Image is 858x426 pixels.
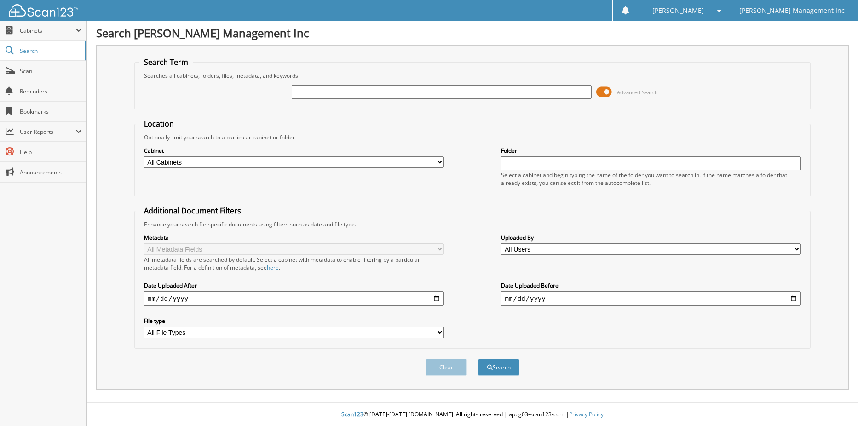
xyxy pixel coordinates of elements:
label: Date Uploaded After [144,282,444,289]
a: Privacy Policy [569,410,604,418]
span: Help [20,148,82,156]
span: Announcements [20,168,82,176]
label: File type [144,317,444,325]
span: User Reports [20,128,75,136]
span: Scan [20,67,82,75]
legend: Additional Document Filters [139,206,246,216]
input: end [501,291,801,306]
div: Enhance your search for specific documents using filters such as date and file type. [139,220,806,228]
span: Search [20,47,81,55]
legend: Location [139,119,179,129]
div: Select a cabinet and begin typing the name of the folder you want to search in. If the name match... [501,171,801,187]
span: Advanced Search [617,89,658,96]
button: Search [478,359,519,376]
iframe: Chat Widget [812,382,858,426]
label: Date Uploaded Before [501,282,801,289]
span: Bookmarks [20,108,82,115]
label: Metadata [144,234,444,242]
div: © [DATE]-[DATE] [DOMAIN_NAME]. All rights reserved | appg03-scan123-com | [87,403,858,426]
div: Optionally limit your search to a particular cabinet or folder [139,133,806,141]
button: Clear [426,359,467,376]
label: Cabinet [144,147,444,155]
span: [PERSON_NAME] Management Inc [739,8,845,13]
label: Uploaded By [501,234,801,242]
div: All metadata fields are searched by default. Select a cabinet with metadata to enable filtering b... [144,256,444,271]
span: Cabinets [20,27,75,35]
h1: Search [PERSON_NAME] Management Inc [96,25,849,40]
label: Folder [501,147,801,155]
span: Reminders [20,87,82,95]
span: [PERSON_NAME] [652,8,704,13]
input: start [144,291,444,306]
img: scan123-logo-white.svg [9,4,78,17]
legend: Search Term [139,57,193,67]
div: Searches all cabinets, folders, files, metadata, and keywords [139,72,806,80]
a: here [267,264,279,271]
span: Scan123 [341,410,363,418]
